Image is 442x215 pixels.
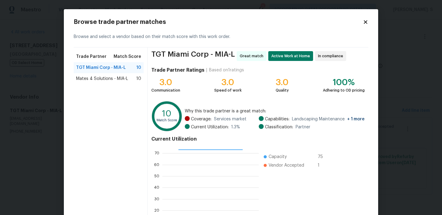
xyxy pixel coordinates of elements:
div: 3.0 [151,79,180,85]
text: 10 [162,109,172,118]
span: + 1 more [347,117,365,121]
span: Why this trade partner is a great match: [185,108,365,114]
span: 1 [318,162,328,168]
span: TGT Miami Corp - MIA-L [151,51,235,61]
span: In compliance [318,53,346,59]
text: Match Score [157,119,177,122]
div: Communication [151,87,180,93]
div: | [204,67,209,73]
span: 75 [318,154,328,160]
span: Coverage: [191,116,211,122]
text: 30 [154,197,159,201]
div: Based on 1 ratings [209,67,244,73]
span: Vendor Accepted [269,162,304,168]
div: 3.0 [276,79,289,85]
text: 70 [155,151,159,155]
div: Browse and select a vendor based on their match score with this work order. [74,26,368,47]
h4: Trade Partner Ratings [151,67,204,73]
span: Mates 4 Solutions - MIA-L [76,76,128,82]
text: 20 [154,209,159,212]
div: Adhering to OD pricing [323,87,365,93]
span: 10 [136,76,141,82]
div: Quality [276,87,289,93]
span: Active Work at Home [271,53,312,59]
span: TGT Miami Corp - MIA-L [76,65,126,71]
span: Capabilities: [265,116,289,122]
span: 10 [136,65,141,71]
span: Match Score [114,54,141,60]
text: 40 [154,186,159,189]
div: Speed of work [214,87,242,93]
div: 3.0 [214,79,242,85]
span: Trade Partner [76,54,107,60]
span: Classification: [265,124,293,130]
span: Great match [240,53,266,59]
h2: Browse trade partner matches [74,19,363,25]
span: Services market [214,116,246,122]
text: 60 [154,163,159,167]
text: 50 [154,174,159,178]
div: 100% [323,79,365,85]
span: Current Utilization: [191,124,229,130]
span: Capacity [269,154,287,160]
span: 1.3 % [231,124,240,130]
span: Partner [296,124,310,130]
span: Landscaping Maintenance [292,116,365,122]
h4: Current Utilization [151,136,365,142]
